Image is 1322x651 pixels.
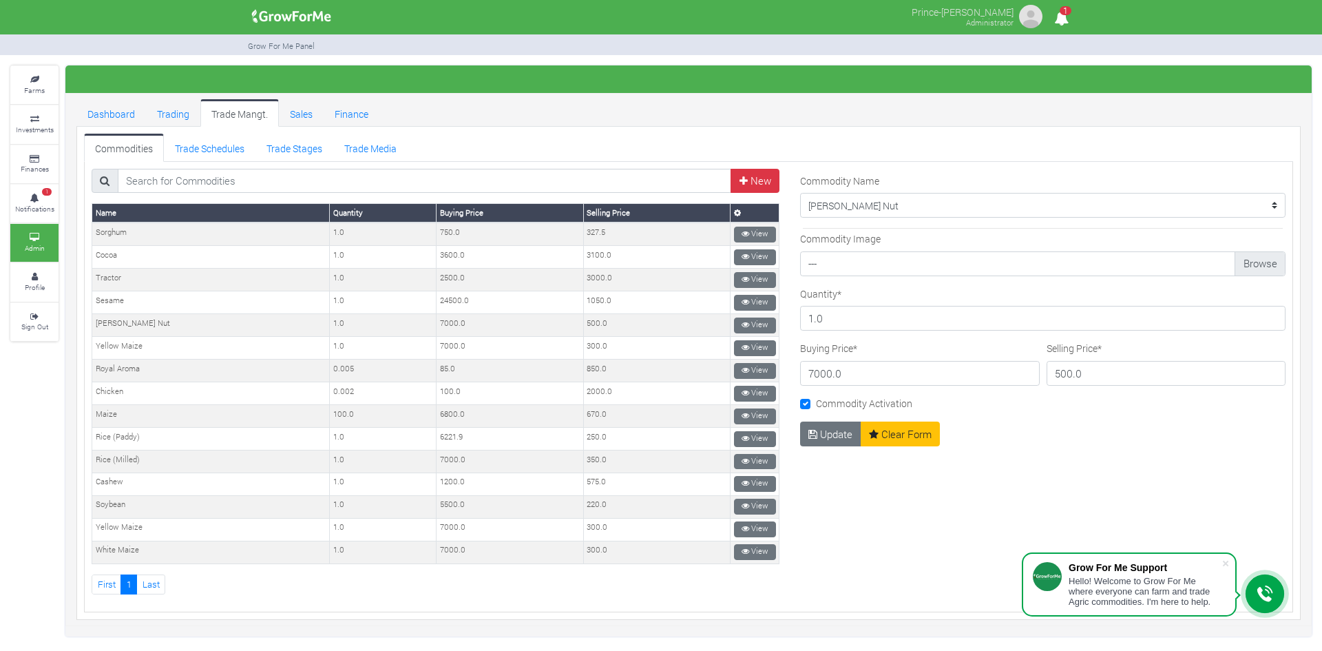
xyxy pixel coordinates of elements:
[330,473,437,495] td: 1.0
[912,3,1014,19] p: Prince-[PERSON_NAME]
[247,3,336,30] img: growforme image
[966,17,1014,28] small: Administrator
[330,337,437,360] td: 1.0
[583,223,730,245] td: 327.5
[118,169,732,194] input: Search for Commodities
[583,451,730,473] td: 350.0
[330,382,437,405] td: 0.002
[734,318,776,333] a: View
[330,405,437,428] td: 100.0
[583,337,730,360] td: 300.0
[583,291,730,314] td: 1050.0
[92,575,779,595] nav: Page Navigation
[437,382,583,405] td: 100.0
[734,499,776,515] a: View
[330,495,437,518] td: 1.0
[800,251,1286,276] label: ---
[10,185,59,223] a: 1 Notifications
[324,99,379,127] a: Finance
[437,405,583,428] td: 6800.0
[800,231,881,246] label: Commodity Image
[10,224,59,262] a: Admin
[136,575,165,595] a: Last
[583,382,730,405] td: 2000.0
[800,287,841,301] label: Quantity
[92,360,330,382] td: Royal Aroma
[583,541,730,564] td: 300.0
[279,99,324,127] a: Sales
[437,541,583,564] td: 7000.0
[330,223,437,245] td: 1.0
[734,340,776,356] a: View
[10,105,59,143] a: Investments
[84,134,164,161] a: Commodities
[10,66,59,104] a: Farms
[92,223,330,245] td: Sorghum
[10,303,59,341] a: Sign Out
[330,518,437,541] td: 1.0
[583,428,730,451] td: 250.0
[734,521,776,537] a: View
[734,227,776,242] a: View
[800,422,861,446] button: Update
[583,518,730,541] td: 300.0
[1048,13,1075,26] a: 1
[734,249,776,265] a: View
[437,337,583,360] td: 7000.0
[21,164,49,174] small: Finances
[800,174,879,188] label: Commodity Name
[120,575,137,595] a: 1
[92,451,330,473] td: Rice (Milled)
[25,282,45,292] small: Profile
[734,544,776,560] a: View
[583,405,730,428] td: 670.0
[734,454,776,470] a: View
[1060,6,1071,15] span: 1
[330,314,437,337] td: 1.0
[816,396,912,411] label: Commodity Activation
[92,291,330,314] td: Sesame
[583,269,730,291] td: 3000.0
[861,422,941,446] a: Clear Form
[437,269,583,291] td: 2500.0
[437,360,583,382] td: 85.0
[255,134,333,161] a: Trade Stages
[16,125,54,134] small: Investments
[42,188,52,196] span: 1
[24,85,45,95] small: Farms
[437,223,583,245] td: 750.0
[1069,562,1221,573] div: Grow For Me Support
[437,246,583,269] td: 3600.0
[330,246,437,269] td: 1.0
[92,405,330,428] td: Maize
[734,476,776,492] a: View
[437,495,583,518] td: 5500.0
[583,360,730,382] td: 850.0
[437,473,583,495] td: 1200.0
[10,263,59,301] a: Profile
[731,169,779,194] a: New
[330,269,437,291] td: 1.0
[330,451,437,473] td: 1.0
[330,541,437,564] td: 1.0
[146,99,200,127] a: Trading
[200,99,279,127] a: Trade Mangt.
[92,473,330,495] td: Cashew
[25,243,45,253] small: Admin
[92,204,330,223] th: Name
[333,134,408,161] a: Trade Media
[92,382,330,405] td: Chicken
[583,314,730,337] td: 500.0
[10,145,59,183] a: Finances
[437,291,583,314] td: 24500.0
[92,428,330,451] td: Rice (Paddy)
[330,360,437,382] td: 0.005
[1069,576,1221,607] div: Hello! Welcome to Grow For Me where everyone can farm and trade Agric commodities. I'm here to help.
[330,428,437,451] td: 1.0
[437,314,583,337] td: 7000.0
[92,495,330,518] td: Soybean
[437,428,583,451] td: 6221.9
[92,337,330,360] td: Yellow Maize
[92,518,330,541] td: Yellow Maize
[734,363,776,379] a: View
